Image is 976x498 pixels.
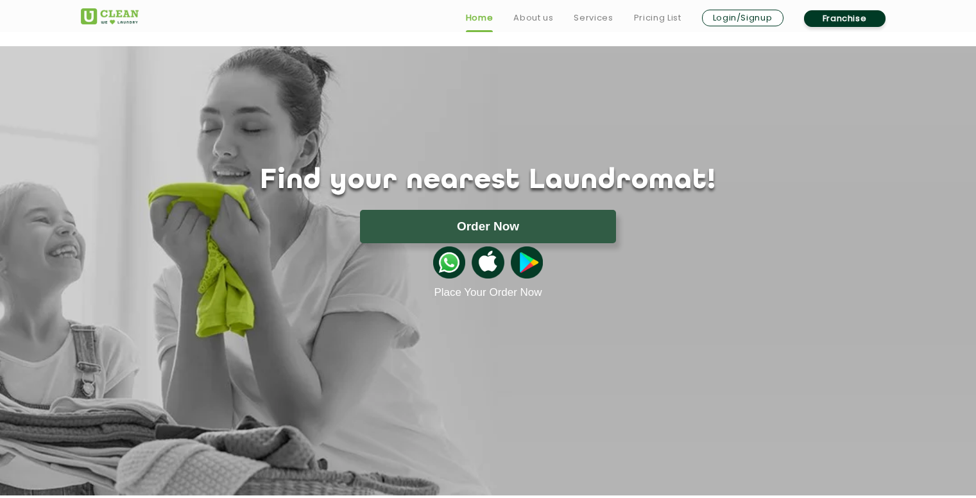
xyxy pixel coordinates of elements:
a: Place Your Order Now [434,286,542,299]
button: Order Now [360,210,616,243]
a: Services [574,10,613,26]
img: UClean Laundry and Dry Cleaning [81,8,139,24]
h1: Find your nearest Laundromat! [71,165,905,197]
a: Pricing List [634,10,681,26]
a: About us [513,10,553,26]
img: whatsappicon.png [433,246,465,279]
a: Login/Signup [702,10,783,26]
a: Franchise [804,10,886,27]
img: playstoreicon.png [511,246,543,279]
img: apple-icon.png [472,246,504,279]
a: Home [466,10,493,26]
